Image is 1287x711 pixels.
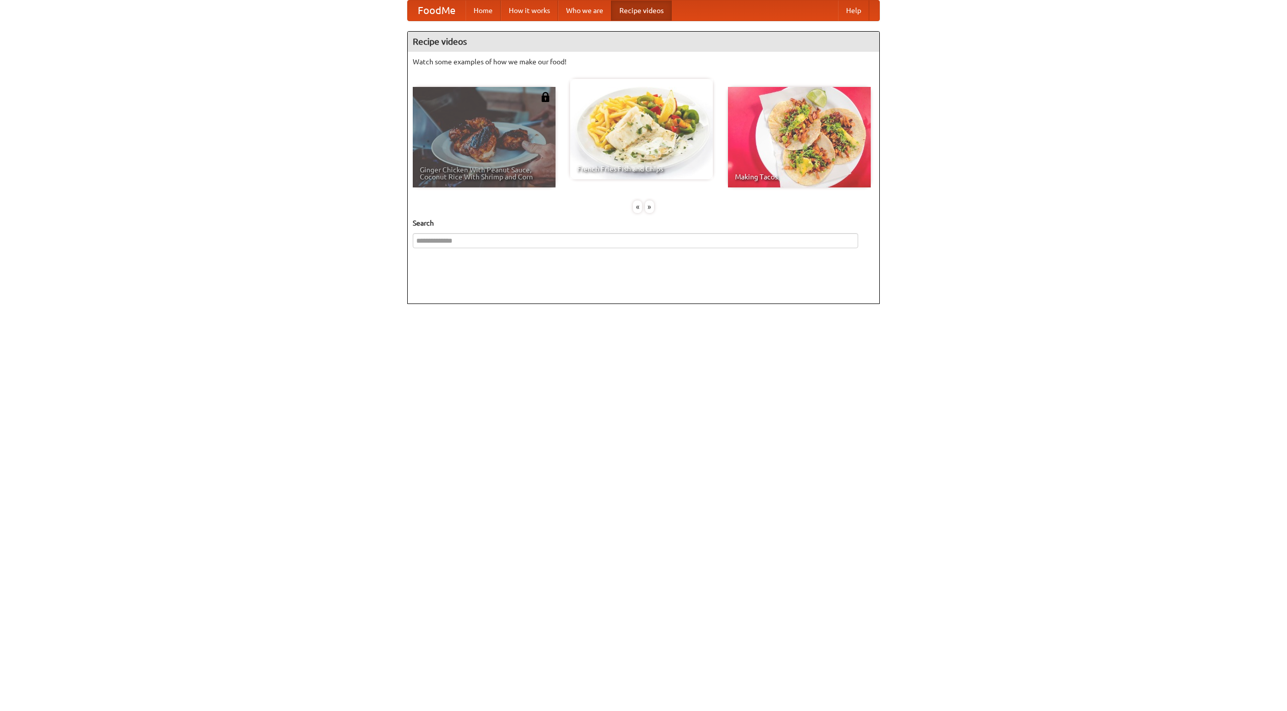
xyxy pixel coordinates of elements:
a: Who we are [558,1,611,21]
a: Making Tacos [728,87,871,187]
a: FoodMe [408,1,466,21]
a: Home [466,1,501,21]
a: How it works [501,1,558,21]
span: Making Tacos [735,173,864,180]
img: 483408.png [540,92,550,102]
div: « [633,200,642,213]
a: French Fries Fish and Chips [570,79,713,179]
a: Help [838,1,869,21]
span: French Fries Fish and Chips [577,165,706,172]
h5: Search [413,218,874,228]
h4: Recipe videos [408,32,879,52]
a: Recipe videos [611,1,672,21]
div: » [645,200,654,213]
p: Watch some examples of how we make our food! [413,57,874,67]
